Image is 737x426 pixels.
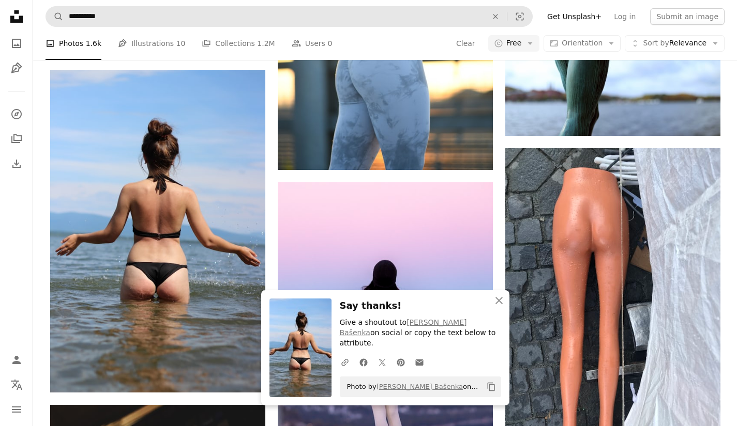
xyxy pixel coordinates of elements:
span: Sort by [643,39,669,47]
button: Search Unsplash [46,7,64,26]
span: 1.2M [257,38,275,49]
button: Copy to clipboard [483,378,500,396]
a: woman wearing black bikini standing on body of water [50,226,265,235]
a: Download History [6,153,27,174]
a: Get Unsplash+ [541,8,608,25]
a: Share on Pinterest [392,352,410,372]
button: Menu [6,399,27,420]
a: Illustrations [6,58,27,78]
a: Illustrations 10 [118,27,185,60]
span: Photo by on [342,378,483,395]
span: Free [506,38,522,49]
a: gray statue on brown sand during daytime [505,59,720,69]
button: Clear [484,7,507,26]
button: Submit an image [650,8,725,25]
a: [PERSON_NAME] Bašenka [340,318,467,337]
a: Share on Twitter [373,352,392,372]
a: Collections [6,129,27,149]
a: person standing on gray concrete floor [505,287,720,296]
button: Clear [456,35,476,52]
button: Sort byRelevance [625,35,725,52]
form: Find visuals sitewide [46,6,533,27]
a: Users 0 [292,27,333,60]
a: Explore [6,104,27,124]
a: Home — Unsplash [6,6,27,29]
a: Photos [6,33,27,54]
a: Share over email [410,352,429,372]
button: Free [488,35,540,52]
span: Orientation [562,39,603,47]
button: Visual search [507,7,532,26]
span: Relevance [643,38,706,49]
p: Give a shoutout to on social or copy the text below to attribute. [340,318,501,349]
a: Log in / Sign up [6,350,27,370]
a: Collections 1.2M [202,27,275,60]
img: woman wearing black bikini standing on body of water [50,70,265,392]
button: Orientation [544,35,621,52]
h3: Say thanks! [340,298,501,313]
button: Language [6,374,27,395]
a: Log in [608,8,642,25]
a: [PERSON_NAME] Bašenka [377,383,463,390]
span: 10 [176,38,186,49]
span: 0 [327,38,332,49]
a: Share on Facebook [354,352,373,372]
